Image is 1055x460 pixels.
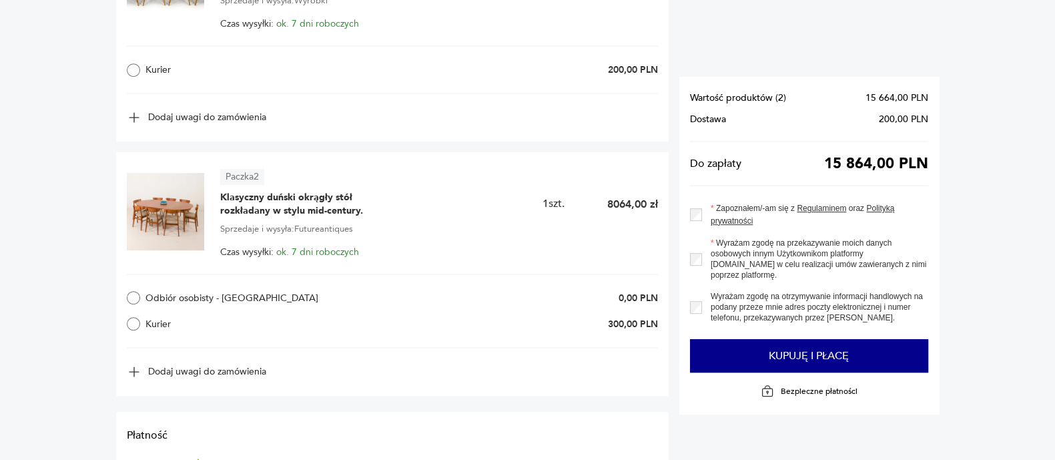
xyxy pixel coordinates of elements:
[220,247,359,258] span: Czas wysyłki:
[702,238,928,280] label: Wyrażam zgodę na przekazywanie moich danych osobowych innym Użytkownikom platformy [DOMAIN_NAME] ...
[543,196,565,211] span: 1 szt.
[220,222,353,236] span: Sprzedaje i wysyła: Futureantiques
[761,385,774,398] img: Ikona kłódki
[127,63,352,77] label: Kurier
[220,169,264,185] article: Paczka 2
[127,428,658,443] h2: Płatność
[797,204,846,213] a: Regulaminem
[276,17,359,30] span: ok. 7 dni roboczych
[865,93,928,103] span: 15 664,00 PLN
[690,93,786,103] span: Wartość produktów ( 2 )
[127,63,140,77] input: Kurier
[127,291,140,304] input: Odbiór osobisty - [GEOGRAPHIC_DATA]
[127,291,352,304] label: Odbiór osobisty - [GEOGRAPHIC_DATA]
[690,339,929,373] button: Kupuję i płacę
[781,386,857,397] p: Bezpieczne płatności
[127,365,266,379] button: Dodaj uwagi do zamówienia
[702,202,928,227] label: Zapoznałem/-am się z oraz
[220,19,359,29] span: Czas wysyłki:
[879,114,928,125] span: 200,00 PLN
[127,317,352,330] label: Kurier
[608,63,658,76] p: 200,00 PLN
[127,110,266,125] button: Dodaj uwagi do zamówienia
[220,191,387,218] span: Klasyczny duński okrągły stół rozkładany w stylu mid-century.
[276,246,359,258] span: ok. 7 dni roboczych
[690,158,741,169] span: Do zapłaty
[824,158,928,169] span: 15 864,00 PLN
[619,292,658,304] p: 0,00 PLN
[607,197,658,212] p: 8064,00 zł
[127,317,140,330] input: Kurier
[127,173,204,250] img: Klasyczny duński okrągły stół rozkładany w stylu mid-century.
[702,291,928,323] label: Wyrażam zgodę na otrzymywanie informacji handlowych na podany przeze mnie adres poczty elektronic...
[711,204,895,226] a: Polityką prywatności
[690,114,726,125] span: Dostawa
[608,318,658,330] p: 300,00 PLN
